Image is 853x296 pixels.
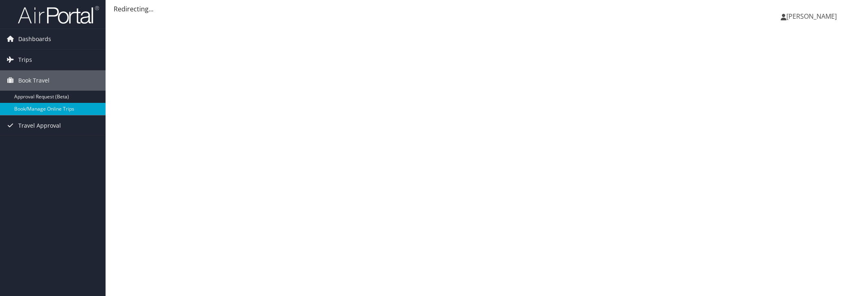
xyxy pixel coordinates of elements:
[786,12,837,21] span: [PERSON_NAME]
[114,4,845,14] div: Redirecting...
[18,50,32,70] span: Trips
[18,115,61,136] span: Travel Approval
[781,4,845,28] a: [PERSON_NAME]
[18,5,99,24] img: airportal-logo.png
[18,29,51,49] span: Dashboards
[18,70,50,91] span: Book Travel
